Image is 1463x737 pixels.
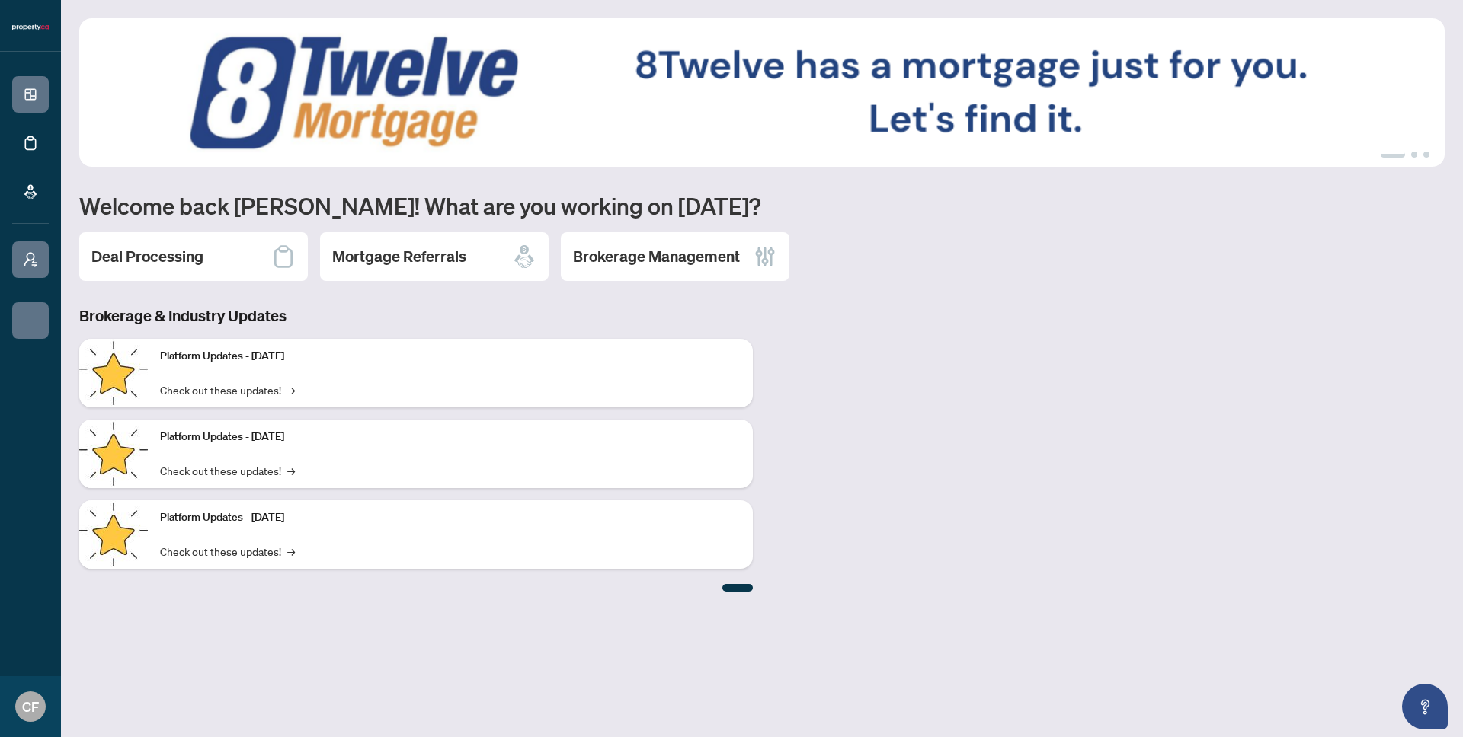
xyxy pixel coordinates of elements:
[79,500,148,569] img: Platform Updates - June 23, 2025
[1402,684,1448,729] button: Open asap
[160,509,741,526] p: Platform Updates - [DATE]
[160,462,295,479] a: Check out these updates!→
[79,420,148,488] img: Platform Updates - July 8, 2025
[332,246,466,267] h2: Mortgage Referrals
[287,543,295,560] span: →
[22,696,39,717] span: CF
[573,246,740,267] h2: Brokerage Management
[160,348,741,365] p: Platform Updates - [DATE]
[287,381,295,398] span: →
[1411,152,1417,158] button: 2
[23,252,38,267] span: user-switch
[1381,152,1405,158] button: 1
[287,462,295,479] span: →
[79,18,1445,167] img: Slide 0
[1423,152,1429,158] button: 3
[91,246,203,267] h2: Deal Processing
[79,305,753,327] h3: Brokerage & Industry Updates
[160,543,295,560] a: Check out these updates!→
[160,429,741,445] p: Platform Updates - [DATE]
[12,23,49,32] img: logo
[79,191,1445,220] h1: Welcome back [PERSON_NAME]! What are you working on [DATE]?
[79,339,148,407] img: Platform Updates - July 21, 2025
[160,381,295,398] a: Check out these updates!→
